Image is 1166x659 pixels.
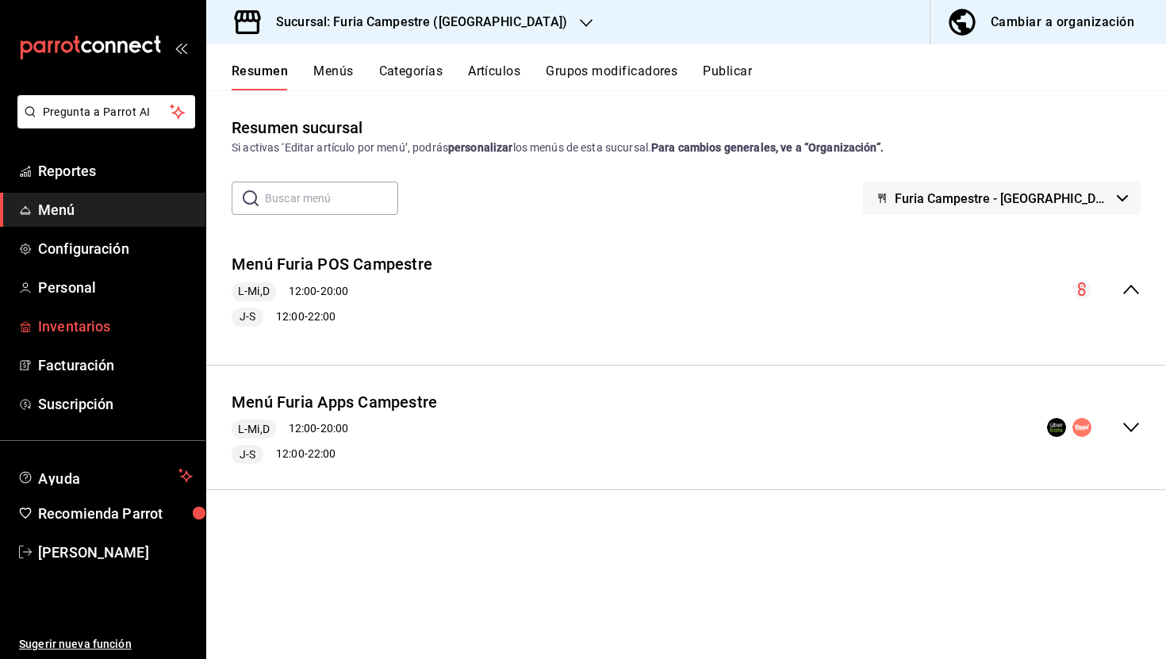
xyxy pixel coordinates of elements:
div: Cambiar a organización [991,11,1134,33]
span: Ayuda [38,466,172,485]
button: Menú Furia POS Campestre [232,253,432,276]
button: Grupos modificadores [546,63,677,90]
span: Personal [38,277,193,298]
div: collapse-menu-row [206,240,1166,339]
span: Recomienda Parrot [38,503,193,524]
button: Pregunta a Parrot AI [17,95,195,128]
span: L-Mi,D [232,421,276,438]
div: 12:00 - 22:00 [232,308,432,327]
span: J-S [233,308,262,325]
div: 12:00 - 20:00 [232,420,437,439]
span: Pregunta a Parrot AI [43,104,171,121]
div: 12:00 - 20:00 [232,282,432,301]
span: Menú [38,199,193,220]
a: Pregunta a Parrot AI [11,115,195,132]
div: navigation tabs [232,63,1166,90]
button: Menús [313,63,353,90]
button: Publicar [703,63,752,90]
strong: Para cambios generales, ve a “Organización”. [651,141,884,154]
div: Si activas ‘Editar artículo por menú’, podrás los menús de esta sucursal. [232,140,1141,156]
button: Menú Furia Apps Campestre [232,391,437,414]
button: Artículos [468,63,520,90]
div: collapse-menu-row [206,378,1166,477]
span: Sugerir nueva función [19,636,193,653]
button: Resumen [232,63,288,90]
span: Suscripción [38,393,193,415]
span: Inventarios [38,316,193,337]
span: J-S [233,446,262,463]
h3: Sucursal: Furia Campestre ([GEOGRAPHIC_DATA]) [263,13,567,32]
span: Configuración [38,238,193,259]
button: Furia Campestre - [GEOGRAPHIC_DATA] [863,182,1141,215]
span: Reportes [38,160,193,182]
div: Resumen sucursal [232,116,362,140]
button: open_drawer_menu [175,41,187,54]
span: L-Mi,D [232,283,276,300]
div: 12:00 - 22:00 [232,445,437,464]
span: Facturación [38,354,193,376]
span: Furia Campestre - [GEOGRAPHIC_DATA] [895,191,1110,206]
span: [PERSON_NAME] [38,542,193,563]
button: Categorías [379,63,443,90]
input: Buscar menú [265,182,398,214]
strong: personalizar [448,141,513,154]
